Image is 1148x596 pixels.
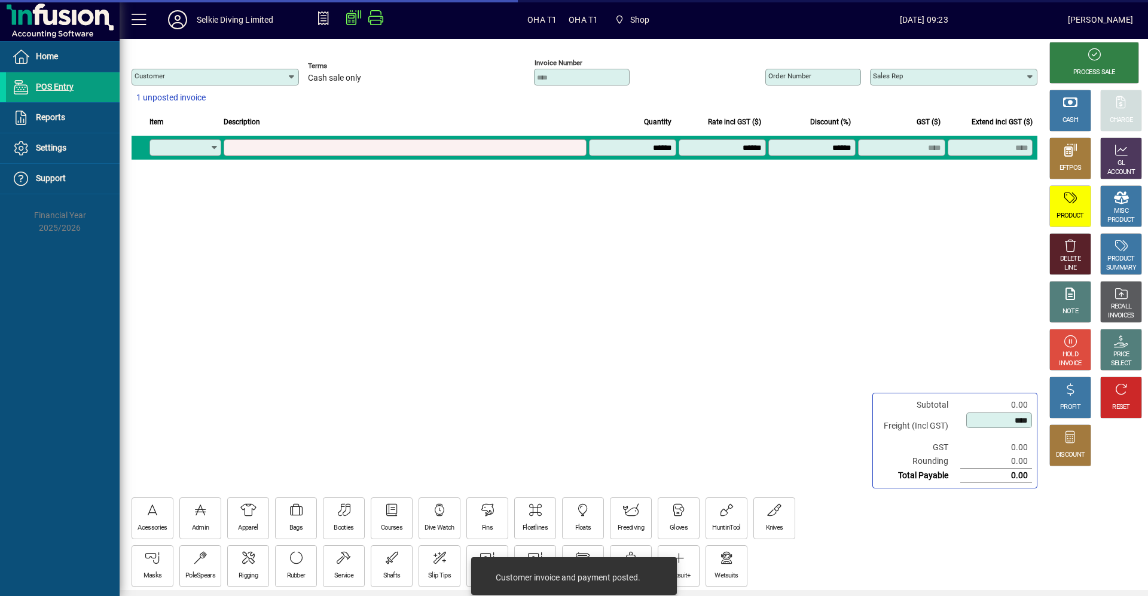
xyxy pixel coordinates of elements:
[715,571,738,580] div: Wetsuits
[383,571,401,580] div: Shafts
[185,571,215,580] div: PoleSpears
[381,524,402,533] div: Courses
[36,112,65,122] span: Reports
[1060,403,1080,412] div: PROFIT
[630,10,650,29] span: Shop
[873,72,903,80] mat-label: Sales rep
[238,524,258,533] div: Apparel
[149,115,164,129] span: Item
[239,571,258,580] div: Rigging
[766,524,783,533] div: Knives
[287,571,306,580] div: Rubber
[1113,350,1129,359] div: PRICE
[36,51,58,61] span: Home
[1062,116,1078,125] div: CASH
[334,524,353,533] div: Booties
[523,524,548,533] div: Floatlines
[289,524,303,533] div: Bags
[618,524,644,533] div: Freediving
[1060,255,1080,264] div: DELETE
[1118,159,1125,168] div: GL
[1073,68,1115,77] div: PROCESS SALE
[1108,311,1134,320] div: INVOICES
[1106,264,1136,273] div: SUMMARY
[1062,350,1078,359] div: HOLD
[135,72,165,80] mat-label: Customer
[138,524,167,533] div: Acessories
[1112,403,1130,412] div: RESET
[644,115,671,129] span: Quantity
[960,398,1032,412] td: 0.00
[878,441,960,454] td: GST
[6,133,120,163] a: Settings
[224,115,260,129] span: Description
[712,524,740,533] div: HuntinTool
[569,10,598,29] span: OHA T1
[158,9,197,30] button: Profile
[527,10,557,29] span: OHA T1
[496,571,640,583] div: Customer invoice and payment posted.
[6,42,120,72] a: Home
[1107,255,1134,264] div: PRODUCT
[878,469,960,483] td: Total Payable
[1064,264,1076,273] div: LINE
[132,87,210,109] button: 1 unposted invoice
[1110,116,1133,125] div: CHARGE
[6,164,120,194] a: Support
[878,454,960,469] td: Rounding
[1059,359,1081,368] div: INVOICE
[1060,164,1082,173] div: EFTPOS
[1056,451,1085,460] div: DISCOUNT
[960,441,1032,454] td: 0.00
[425,524,454,533] div: Dive Watch
[1114,207,1128,216] div: MISC
[535,59,582,67] mat-label: Invoice number
[878,412,960,441] td: Freight (Incl GST)
[708,115,761,129] span: Rate incl GST ($)
[308,62,380,70] span: Terms
[36,143,66,152] span: Settings
[670,524,688,533] div: Gloves
[667,571,690,580] div: Wetsuit+
[972,115,1033,129] span: Extend incl GST ($)
[780,10,1068,29] span: [DATE] 09:23
[768,72,811,80] mat-label: Order number
[1057,212,1083,221] div: PRODUCT
[917,115,941,129] span: GST ($)
[1107,168,1135,177] div: ACCOUNT
[575,524,591,533] div: Floats
[610,9,654,30] span: Shop
[960,454,1032,469] td: 0.00
[1111,359,1132,368] div: SELECT
[810,115,851,129] span: Discount (%)
[334,571,353,580] div: Service
[136,91,206,104] span: 1 unposted invoice
[6,103,120,133] a: Reports
[960,469,1032,483] td: 0.00
[1062,307,1078,316] div: NOTE
[36,82,74,91] span: POS Entry
[143,571,162,580] div: Masks
[36,173,66,183] span: Support
[308,74,361,83] span: Cash sale only
[1068,10,1133,29] div: [PERSON_NAME]
[878,398,960,412] td: Subtotal
[428,571,451,580] div: Slip Tips
[197,10,274,29] div: Selkie Diving Limited
[1107,216,1134,225] div: PRODUCT
[482,524,493,533] div: Fins
[1111,302,1132,311] div: RECALL
[192,524,209,533] div: Admin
